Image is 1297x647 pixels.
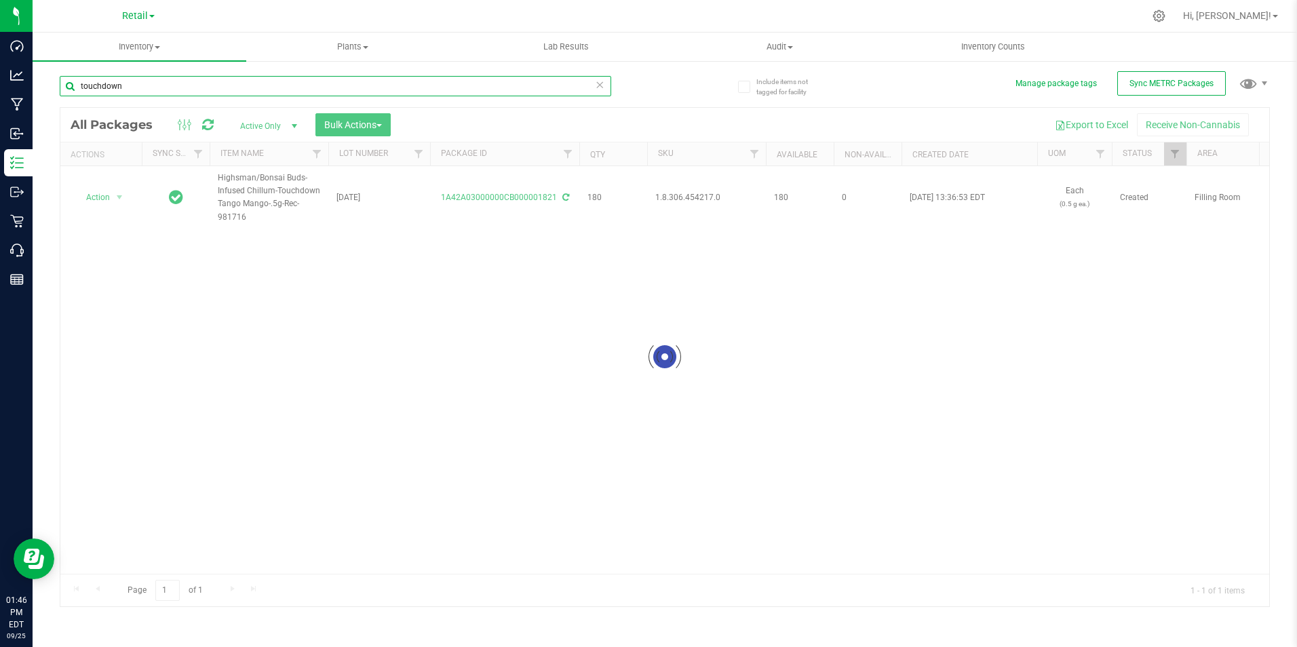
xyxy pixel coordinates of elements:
[596,76,605,94] span: Clear
[943,41,1043,53] span: Inventory Counts
[10,243,24,257] inline-svg: Call Center
[33,41,246,53] span: Inventory
[1150,9,1167,22] div: Manage settings
[14,538,54,579] iframe: Resource center
[10,273,24,286] inline-svg: Reports
[10,214,24,228] inline-svg: Retail
[1129,79,1214,88] span: Sync METRC Packages
[60,76,611,96] input: Search Package ID, Item Name, SKU, Lot or Part Number...
[756,77,824,97] span: Include items not tagged for facility
[246,33,460,61] a: Plants
[1015,78,1097,90] button: Manage package tags
[1117,71,1226,96] button: Sync METRC Packages
[459,33,673,61] a: Lab Results
[673,33,887,61] a: Audit
[6,594,26,631] p: 01:46 PM EDT
[247,41,459,53] span: Plants
[10,127,24,140] inline-svg: Inbound
[525,41,607,53] span: Lab Results
[10,98,24,111] inline-svg: Manufacturing
[10,68,24,82] inline-svg: Analytics
[674,41,886,53] span: Audit
[10,156,24,170] inline-svg: Inventory
[10,39,24,53] inline-svg: Dashboard
[122,10,148,22] span: Retail
[887,33,1100,61] a: Inventory Counts
[10,185,24,199] inline-svg: Outbound
[6,631,26,641] p: 09/25
[1183,10,1271,21] span: Hi, [PERSON_NAME]!
[33,33,246,61] a: Inventory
